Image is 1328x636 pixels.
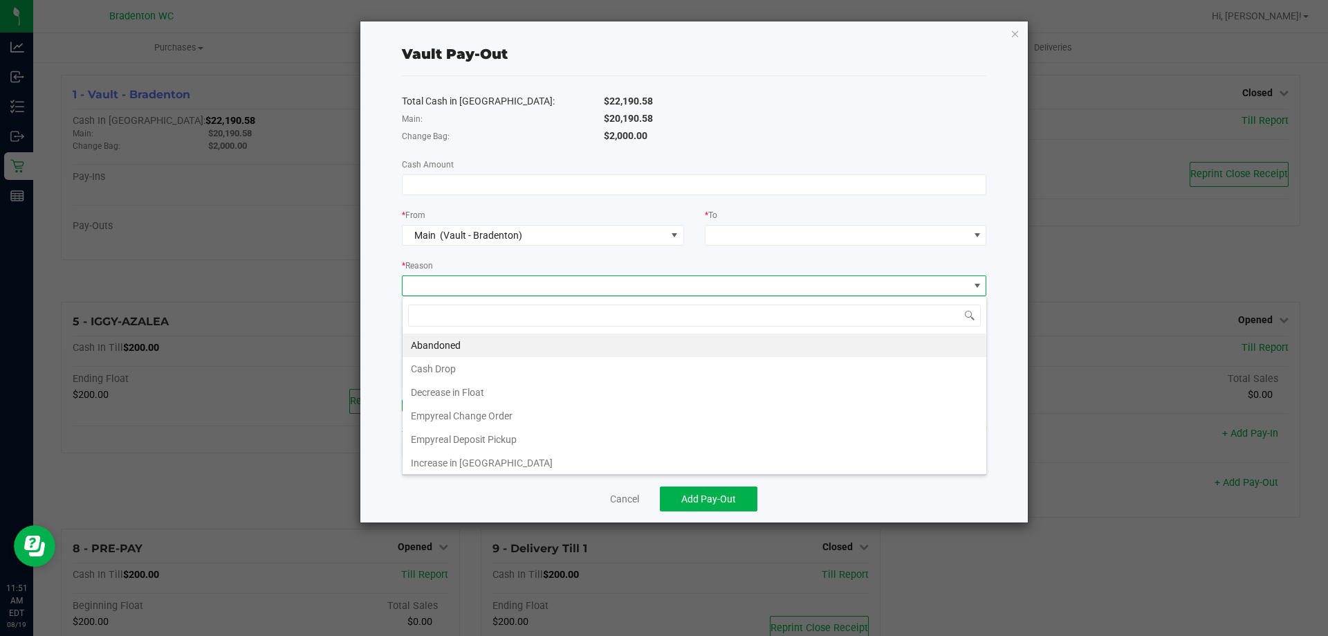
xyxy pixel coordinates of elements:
button: Add Pay-Out [660,487,757,511]
span: Change Bag: [402,131,450,141]
li: Decrease in Float [403,381,986,404]
a: Cancel [610,492,639,507]
li: Increase in [GEOGRAPHIC_DATA] [403,451,986,475]
span: Main [414,230,436,241]
span: Cash Amount [402,160,454,170]
span: Total Cash in [GEOGRAPHIC_DATA]: [402,96,555,107]
span: $2,000.00 [604,130,647,141]
li: Empyreal Deposit Pickup [403,428,986,451]
label: To [705,209,717,221]
span: Main: [402,114,423,124]
label: From [402,209,425,221]
li: Cash Drop [403,357,986,381]
li: Abandoned [403,334,986,357]
div: Vault Pay-Out [402,44,508,64]
span: $20,190.58 [604,113,653,124]
span: Add Pay-Out [681,493,736,505]
iframe: Resource center [14,525,55,567]
span: $22,190.58 [604,96,653,107]
span: (Vault - Bradenton) [440,230,522,241]
label: Reason [402,260,433,272]
li: Empyreal Change Order [403,404,986,428]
